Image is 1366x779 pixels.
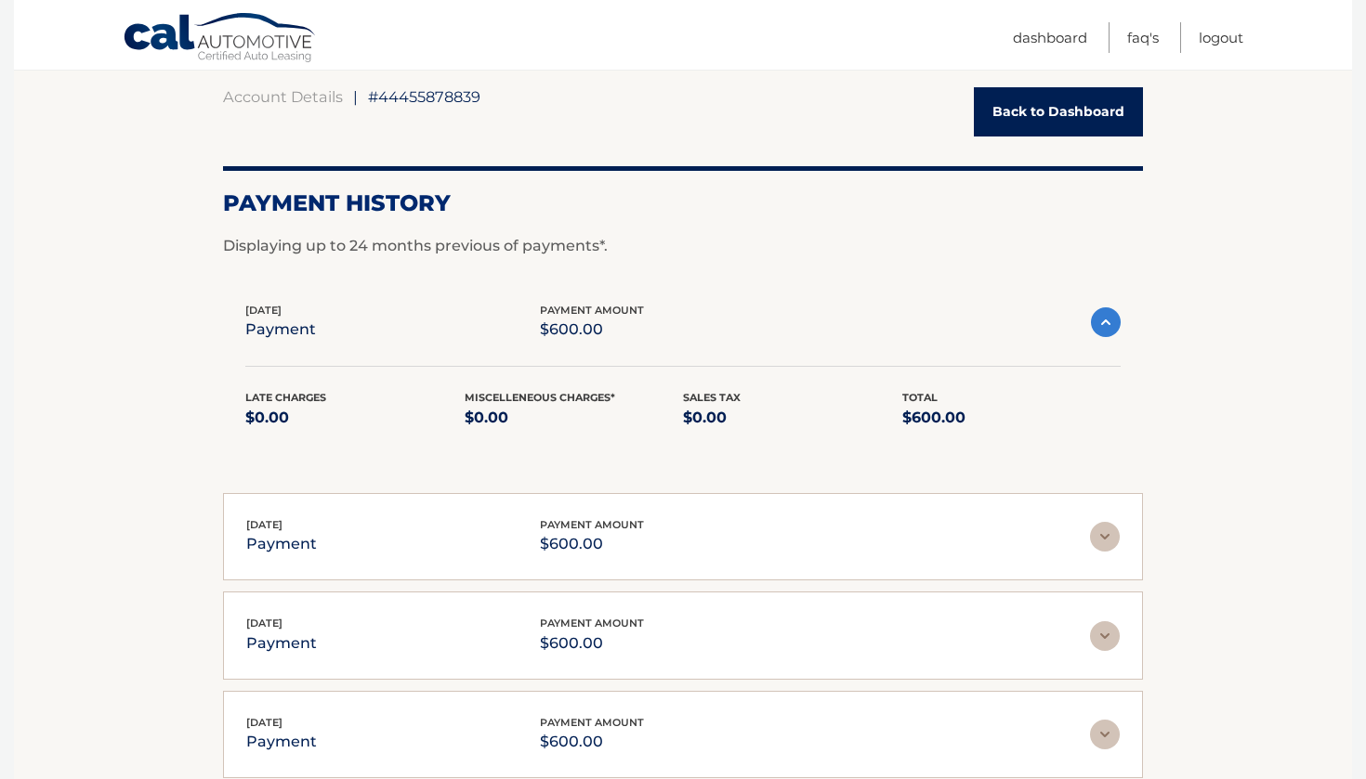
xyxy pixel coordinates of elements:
a: Logout [1199,22,1243,53]
a: Dashboard [1013,22,1087,53]
span: [DATE] [246,716,282,729]
span: payment amount [540,304,644,317]
span: Miscelleneous Charges* [465,391,615,404]
img: accordion-rest.svg [1090,522,1120,552]
span: payment amount [540,716,644,729]
span: | [353,87,358,106]
p: Displaying up to 24 months previous of payments*. [223,235,1143,257]
span: #44455878839 [368,87,480,106]
img: accordion-rest.svg [1090,621,1120,651]
img: accordion-active.svg [1091,307,1121,337]
span: [DATE] [245,304,282,317]
p: $0.00 [465,405,684,431]
p: payment [246,531,317,557]
a: FAQ's [1127,22,1159,53]
span: [DATE] [246,518,282,531]
p: $600.00 [540,317,644,343]
span: Total [902,391,938,404]
a: Account Details [223,87,343,106]
p: $600.00 [540,630,644,656]
h2: Payment History [223,189,1143,217]
p: $600.00 [540,531,644,557]
p: payment [246,729,317,755]
p: $600.00 [902,405,1122,431]
p: $0.00 [683,405,902,431]
span: Late Charges [245,391,326,404]
img: accordion-rest.svg [1090,720,1120,749]
p: $600.00 [540,729,644,755]
p: payment [246,630,317,656]
a: Cal Automotive [123,12,318,66]
span: [DATE] [246,617,282,630]
a: Back to Dashboard [974,87,1143,136]
p: $0.00 [245,405,465,431]
span: Sales Tax [683,391,741,404]
p: payment [245,317,316,343]
span: payment amount [540,518,644,531]
span: payment amount [540,617,644,630]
